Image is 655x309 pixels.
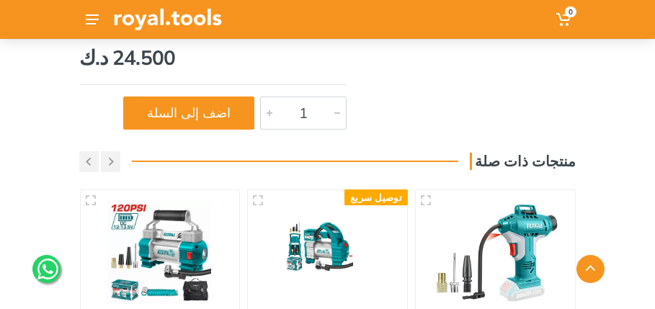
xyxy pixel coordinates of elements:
[344,189,408,205] div: توصيل سريع
[114,9,222,30] img: Royal Tools Logo
[565,6,576,17] span: 0
[427,201,564,304] img: Royal Tools - منفاخ هواء لاسلكي 20 فولت
[79,42,347,73] div: 24.500 د.ك
[259,201,396,304] img: Royal Tools - كمبريسر هواء 10 بار
[470,153,576,170] h3: منتجات ذات صلة
[92,201,229,304] img: Royal Tools - ضاغط هواء
[553,6,576,32] a: 0
[123,97,254,130] button: اضف إلى السلة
